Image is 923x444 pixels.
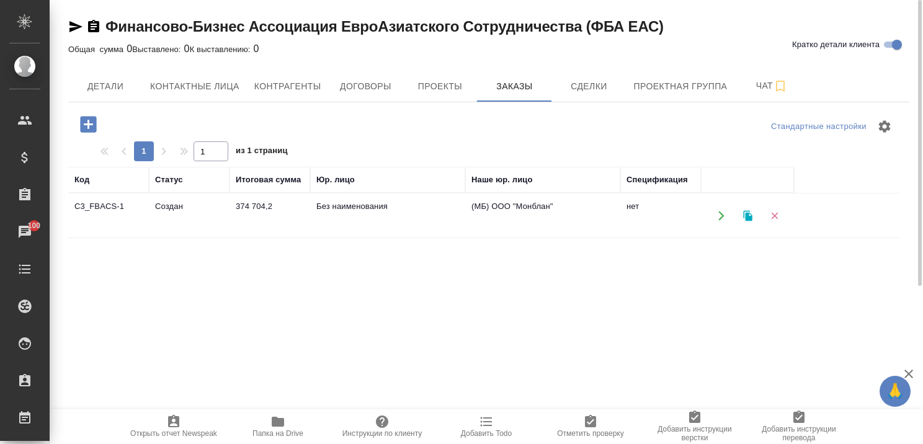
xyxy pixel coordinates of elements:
button: Добавить проект [71,112,105,137]
svg: Подписаться [773,79,788,94]
span: Добавить инструкции верстки [650,425,739,442]
span: Инструкции по клиенту [342,429,422,438]
a: Финансово-Бизнес Ассоциация ЕвроАзиатского Сотрудничества (ФБА ЕАС) [105,18,664,35]
span: Чат [742,78,801,94]
p: Выставлено: [132,45,184,54]
span: Проекты [410,79,470,94]
td: Создан [149,194,230,238]
button: Отметить проверку [538,409,643,444]
span: Отметить проверку [557,429,623,438]
p: Общая сумма [68,45,127,54]
span: 100 [20,220,48,232]
span: Добавить Todo [461,429,512,438]
button: 🙏 [880,376,911,407]
td: нет [620,194,701,238]
span: Контактные лица [150,79,239,94]
td: (МБ) ООО "Монблан" [465,194,620,238]
button: Клонировать [735,203,760,228]
span: Сделки [559,79,618,94]
td: C3_FBACS-1 [68,194,149,238]
button: Открыть [708,203,734,228]
div: Статус [155,174,183,186]
span: Настроить таблицу [870,112,899,141]
div: Спецификация [626,174,688,186]
span: Контрагенты [254,79,321,94]
div: Наше юр. лицо [471,174,533,186]
span: Добавить инструкции перевода [754,425,844,442]
div: 0 0 0 [68,42,909,56]
span: 🙏 [885,378,906,404]
div: Юр. лицо [316,174,355,186]
button: Скопировать ссылку для ЯМессенджера [68,19,83,34]
button: Добавить инструкции перевода [747,409,851,444]
button: Открыть отчет Newspeak [122,409,226,444]
button: Инструкции по клиенту [330,409,434,444]
button: Удалить [762,203,787,228]
td: 374 704,2 [230,194,310,238]
button: Добавить инструкции верстки [643,409,747,444]
span: Папка на Drive [252,429,303,438]
a: 100 [3,216,47,247]
span: Детали [76,79,135,94]
button: Добавить Todo [434,409,538,444]
p: К выставлению: [190,45,254,54]
button: Папка на Drive [226,409,330,444]
span: из 1 страниц [236,143,288,161]
span: Кратко детали клиента [792,38,880,51]
button: Скопировать ссылку [86,19,101,34]
div: Код [74,174,89,186]
div: Итоговая сумма [236,174,301,186]
td: Без наименования [310,194,465,238]
div: split button [768,117,870,136]
span: Договоры [336,79,395,94]
span: Открыть отчет Newspeak [130,429,217,438]
span: Проектная группа [633,79,727,94]
span: Заказы [484,79,544,94]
